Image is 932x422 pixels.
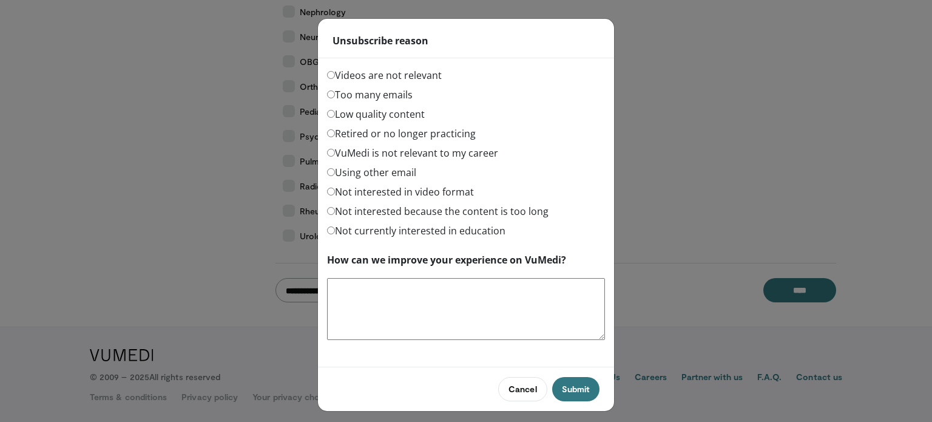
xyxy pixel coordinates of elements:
[327,207,335,215] input: Not interested because the content is too long
[327,204,549,219] label: Not interested because the content is too long
[327,223,505,238] label: Not currently interested in education
[327,71,335,79] input: Videos are not relevant
[327,87,413,102] label: Too many emails
[327,226,335,234] input: Not currently interested in education
[327,110,335,118] input: Low quality content
[327,253,566,267] label: How can we improve your experience on VuMedi?
[327,129,335,137] input: Retired or no longer practicing
[333,33,428,48] strong: Unsubscribe reason
[327,185,474,199] label: Not interested in video format
[327,90,335,98] input: Too many emails
[327,68,442,83] label: Videos are not relevant
[327,165,416,180] label: Using other email
[327,146,498,160] label: VuMedi is not relevant to my career
[327,149,335,157] input: VuMedi is not relevant to my career
[327,188,335,196] input: Not interested in video format
[327,126,476,141] label: Retired or no longer practicing
[498,377,547,401] button: Cancel
[552,377,599,401] button: Submit
[327,168,335,176] input: Using other email
[327,107,425,121] label: Low quality content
